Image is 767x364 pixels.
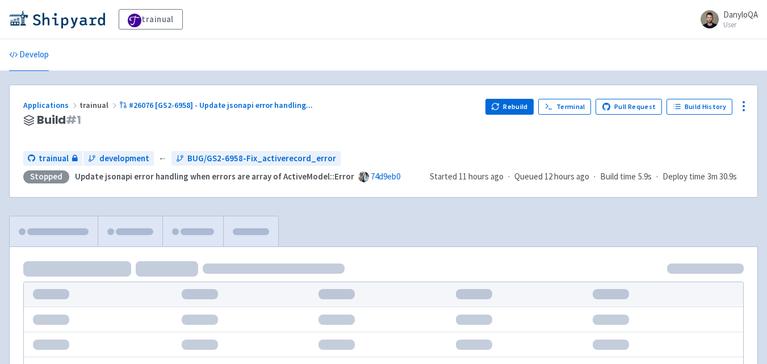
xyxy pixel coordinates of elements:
span: Deploy time [663,170,705,183]
span: trainual [39,152,69,165]
a: #26076 [GS2-6958] - Update jsonapi error handling... [119,100,315,110]
a: trainual [119,9,183,30]
span: ← [158,152,167,165]
span: DanyloQA [723,9,758,20]
span: #26076 [GS2-6958] - Update jsonapi error handling ... [129,100,313,110]
span: 5.9s [638,170,652,183]
span: Queued [514,171,589,182]
a: Build History [667,99,732,115]
span: # 1 [66,112,81,128]
a: DanyloQA User [694,10,758,28]
a: trainual [23,151,82,166]
span: Build time [600,170,636,183]
a: 74d9eb0 [371,171,400,182]
span: BUG/GS2-6958-Fix_activerecord_error [187,152,336,165]
time: 12 hours ago [544,171,589,182]
a: BUG/GS2-6958-Fix_activerecord_error [171,151,341,166]
span: Build [37,114,81,127]
a: Pull Request [596,99,662,115]
span: trainual [79,100,119,110]
span: development [99,152,149,165]
a: Terminal [538,99,591,115]
span: 3m 30.9s [707,170,737,183]
img: Shipyard logo [9,10,105,28]
div: · · · [430,170,744,183]
a: development [83,151,154,166]
a: Develop [9,39,49,71]
span: Started [430,171,504,182]
time: 11 hours ago [459,171,504,182]
button: Rebuild [485,99,534,115]
a: Applications [23,100,79,110]
strong: Update jsonapi error handling when errors are array of ActiveModel::Error [75,171,354,182]
small: User [723,21,758,28]
div: Stopped [23,170,69,183]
